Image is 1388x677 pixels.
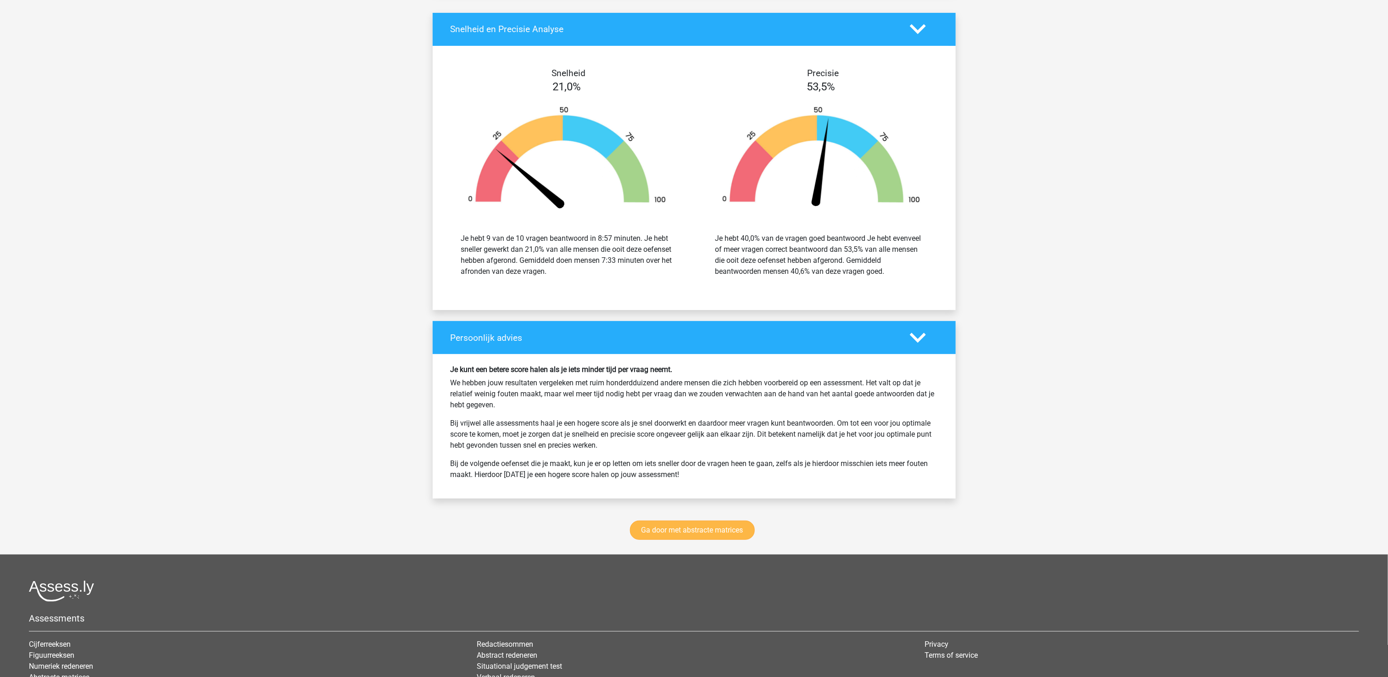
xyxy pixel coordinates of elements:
span: 21,0% [553,80,581,93]
a: Redactiesommen [477,640,533,649]
div: Je hebt 40,0% van de vragen goed beantwoord Je hebt evenveel of meer vragen correct beantwoord da... [715,233,927,277]
img: 54.bc719eb2b1d5.png [708,106,935,211]
h4: Snelheid en Precisie Analyse [451,24,896,34]
a: Privacy [925,640,949,649]
a: Abstract redeneren [477,651,537,660]
h6: Je kunt een betere score halen als je iets minder tijd per vraag neemt. [451,365,938,374]
p: We hebben jouw resultaten vergeleken met ruim honderdduizend andere mensen die zich hebben voorbe... [451,377,938,411]
a: Terms of service [925,651,978,660]
h4: Precisie [705,68,942,78]
h5: Assessments [29,613,1359,624]
a: Ga door met abstracte matrices [630,521,755,540]
p: Bij de volgende oefenset die je maakt, kun je er op letten om iets sneller door de vragen heen te... [451,458,938,480]
a: Situational judgement test [477,662,562,671]
img: 21.45c424dbdb1d.png [454,106,680,211]
span: 53,5% [807,80,836,93]
a: Numeriek redeneren [29,662,93,671]
h4: Snelheid [451,68,687,78]
img: Assessly logo [29,580,94,602]
h4: Persoonlijk advies [451,333,896,343]
div: Je hebt 9 van de 10 vragen beantwoord in 8:57 minuten. Je hebt sneller gewerkt dan 21,0% van alle... [461,233,673,277]
p: Bij vrijwel alle assessments haal je een hogere score als je snel doorwerkt en daardoor meer vrag... [451,418,938,451]
a: Cijferreeksen [29,640,71,649]
a: Figuurreeksen [29,651,74,660]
